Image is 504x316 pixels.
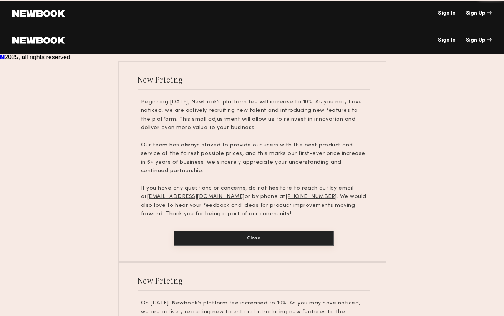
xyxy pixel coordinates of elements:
a: Sign In [438,38,456,43]
u: [EMAIL_ADDRESS][DOMAIN_NAME] [147,194,245,199]
span: 2025, all rights reserved [5,54,70,60]
div: Sign Up [466,38,492,43]
p: Our team has always strived to provide our users with the best product and service at the fairest... [141,141,367,176]
div: New Pricing [138,74,183,85]
button: Close [174,231,334,246]
a: Sign In [438,11,456,16]
p: Beginning [DATE], Newbook’s platform fee will increase to 10%. As you may have noticed, we are ac... [141,98,367,133]
div: Sign Up [466,11,492,16]
div: New Pricing [138,275,183,286]
p: If you have any questions or concerns, do not hesitate to reach out by email at or by phone at . ... [141,184,367,219]
u: [PHONE_NUMBER] [286,194,337,199]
